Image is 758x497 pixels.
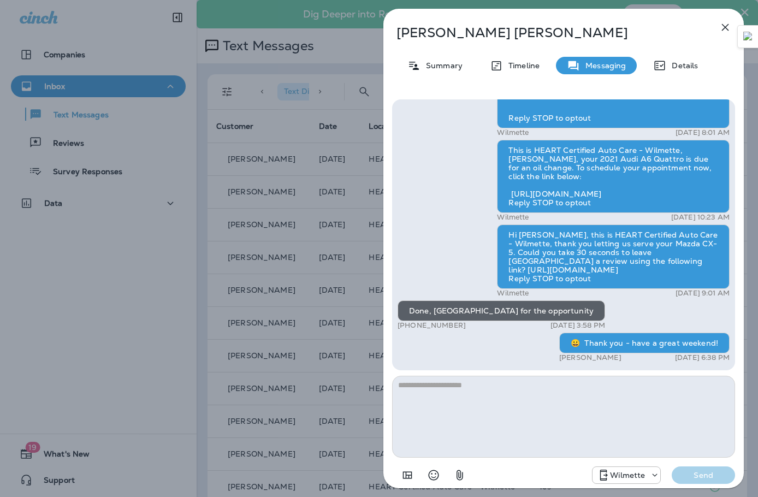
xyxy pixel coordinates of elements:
p: [DATE] 10:23 AM [671,213,730,222]
p: Summary [421,61,463,70]
p: Wilmette [497,289,529,298]
div: 😀 Thank you - have a great weekend! [559,333,730,353]
p: [PHONE_NUMBER] [398,321,466,330]
p: [DATE] 6:38 PM [675,353,730,362]
p: Timeline [503,61,540,70]
p: Messaging [580,61,626,70]
img: Detect Auto [743,32,753,42]
p: [PERSON_NAME] [PERSON_NAME] [396,25,695,40]
p: Wilmette [497,213,529,222]
div: Done, [GEOGRAPHIC_DATA] for the opportunity [398,300,605,321]
p: [DATE] 3:58 PM [550,321,605,330]
p: [DATE] 9:01 AM [676,289,730,298]
p: Details [666,61,698,70]
div: This is HEART Certified Auto Care - Wilmette, [PERSON_NAME], your 2021 Audi A6 Quattro is due for... [497,140,730,213]
button: Select an emoji [423,464,445,486]
div: Hi [PERSON_NAME], this is HEART Certified Auto Care - Wilmette, thank you letting us serve your M... [497,224,730,289]
div: +1 (847) 865-9557 [593,469,660,482]
p: Wilmette [610,471,645,480]
p: Wilmette [497,128,529,137]
button: Add in a premade template [396,464,418,486]
p: [PERSON_NAME] [559,353,621,362]
p: [DATE] 8:01 AM [676,128,730,137]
